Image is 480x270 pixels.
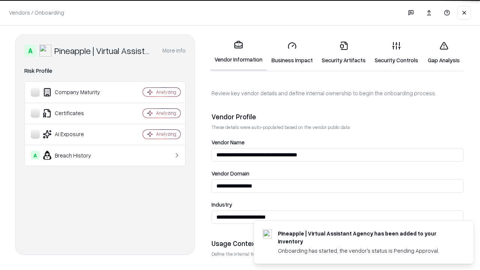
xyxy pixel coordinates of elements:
[31,130,120,139] div: AI Exposure
[267,35,317,70] a: Business Impact
[31,151,120,160] div: Breach History
[423,35,465,70] a: Gap Analysis
[211,139,463,145] label: Vendor Name
[39,45,51,57] img: Pineapple | Virtual Assistant Agency
[156,110,176,116] div: Analyzing
[211,239,463,248] div: Usage Context
[54,45,153,57] div: Pineapple | Virtual Assistant Agency
[162,44,186,57] button: More info
[211,202,463,207] label: Industry
[156,89,176,95] div: Analyzing
[278,229,456,245] div: Pineapple | Virtual Assistant Agency has been added to your inventory
[211,112,463,121] div: Vendor Profile
[317,35,370,70] a: Security Artifacts
[31,151,40,160] div: A
[24,66,186,75] div: Risk Profile
[156,131,176,137] div: Analyzing
[263,229,272,238] img: trypineapple.com
[211,251,463,257] p: Define the internal team and reason for using this vendor. This helps assess business relevance a...
[211,89,463,97] p: Review key vendor details and define internal ownership to begin the onboarding process.
[278,247,456,255] div: Onboarding has started, the vendor's status is Pending Approval.
[210,34,267,71] a: Vendor Information
[24,45,36,57] div: A
[370,35,423,70] a: Security Controls
[211,124,463,130] p: These details were auto-populated based on the vendor public data
[211,171,463,176] label: Vendor Domain
[31,109,120,118] div: Certificates
[31,88,120,97] div: Company Maturity
[9,9,64,16] p: Vendors / Onboarding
